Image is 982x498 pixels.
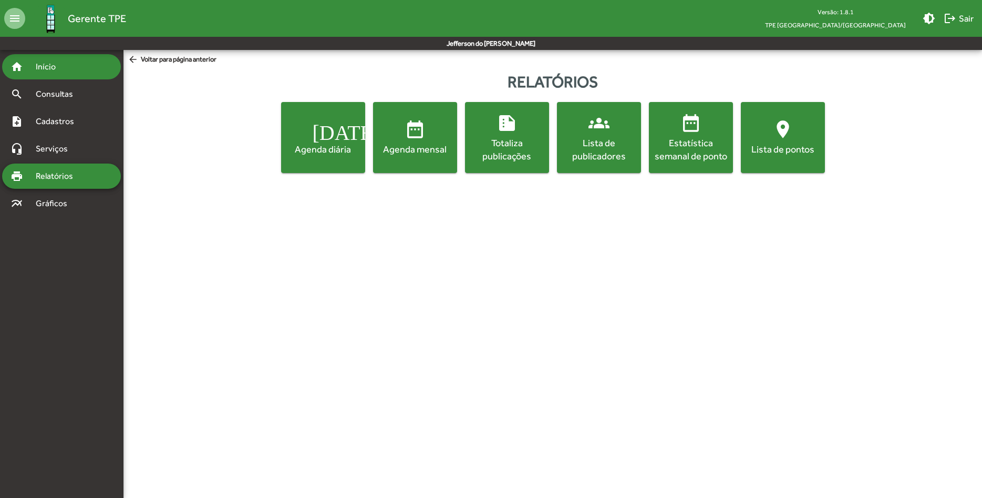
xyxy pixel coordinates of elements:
div: Lista de publicadores [559,136,639,162]
span: Consultas [29,88,87,100]
span: Gerente TPE [68,10,126,27]
button: Lista de publicadores [557,102,641,173]
span: Cadastros [29,115,88,128]
a: Gerente TPE [25,2,126,36]
mat-icon: menu [4,8,25,29]
span: TPE [GEOGRAPHIC_DATA]/[GEOGRAPHIC_DATA] [757,18,914,32]
button: Agenda diária [281,102,365,173]
mat-icon: date_range [405,119,426,140]
mat-icon: print [11,170,23,182]
mat-icon: summarize [497,113,518,134]
div: Agenda diária [283,143,363,156]
mat-icon: logout [944,12,956,25]
mat-icon: location_on [772,119,793,140]
div: Lista de pontos [743,143,823,156]
button: Estatística semanal de ponto [649,102,733,173]
mat-icon: home [11,60,23,73]
mat-icon: note_add [11,115,23,128]
mat-icon: headset_mic [11,143,23,155]
mat-icon: search [11,88,23,100]
mat-icon: groups [588,113,609,134]
span: Voltar para página anterior [128,54,216,66]
span: Sair [944,9,974,28]
mat-icon: date_range [680,113,701,134]
button: Sair [939,9,978,28]
img: Logo [34,2,68,36]
span: Relatórios [29,170,87,182]
button: Lista de pontos [741,102,825,173]
span: Início [29,60,71,73]
mat-icon: brightness_medium [923,12,935,25]
div: Versão: 1.8.1 [757,5,914,18]
div: Totaliza publicações [467,136,547,162]
button: Totaliza publicações [465,102,549,173]
mat-icon: [DATE] [313,119,334,140]
button: Agenda mensal [373,102,457,173]
div: Relatórios [123,70,982,94]
mat-icon: arrow_back [128,54,141,66]
div: Agenda mensal [375,143,455,156]
div: Estatística semanal de ponto [651,136,731,162]
span: Serviços [29,143,82,155]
